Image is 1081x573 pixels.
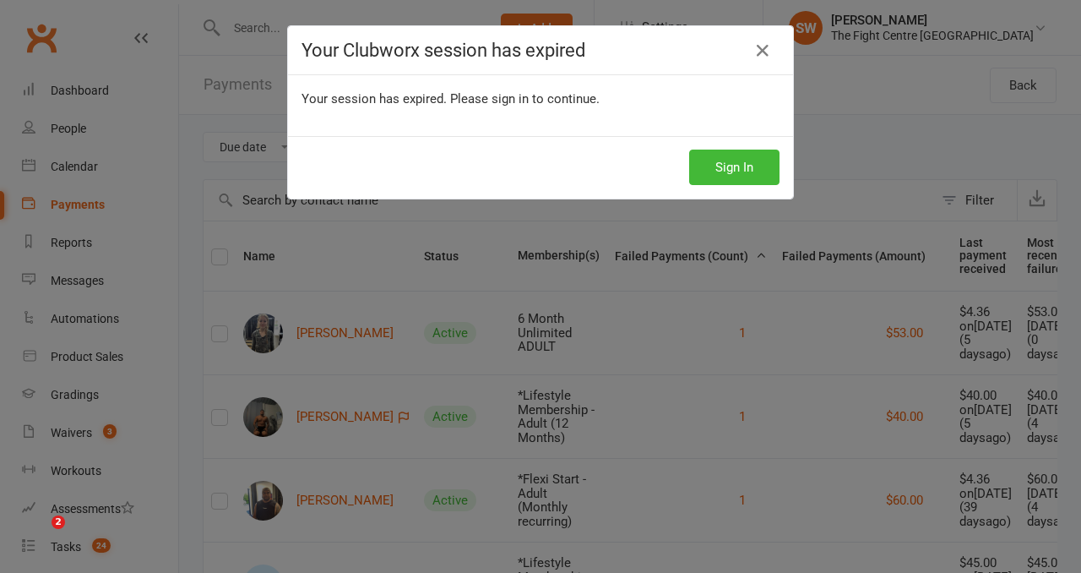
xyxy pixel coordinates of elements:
span: Your session has expired. Please sign in to continue. [301,91,600,106]
span: 2 [52,516,65,529]
iframe: Intercom live chat [17,516,57,556]
button: Sign In [689,150,780,185]
a: Close [749,37,776,64]
h4: Your Clubworx session has expired [301,40,780,61]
